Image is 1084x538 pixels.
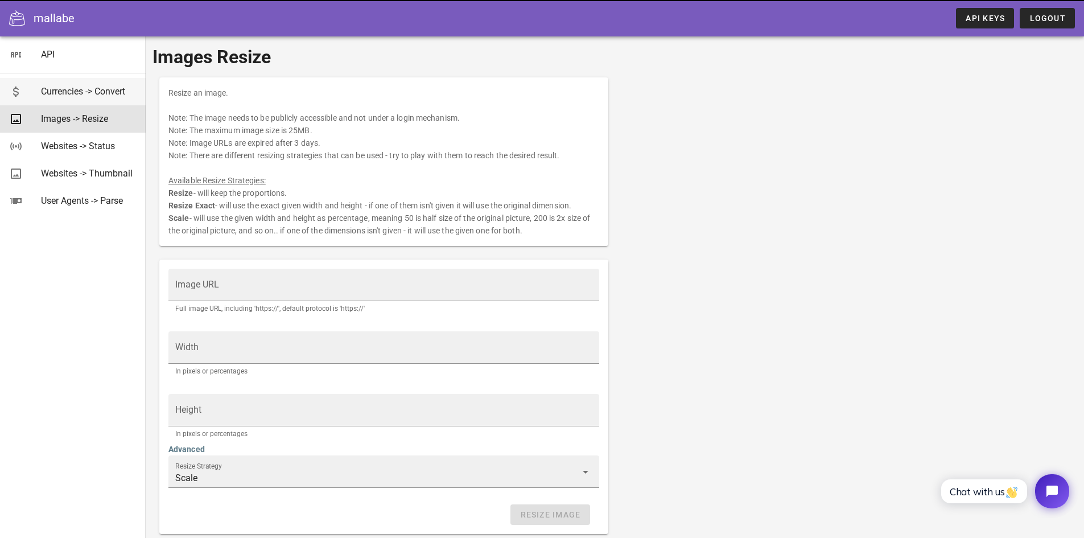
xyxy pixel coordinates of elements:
[965,14,1005,23] span: API Keys
[1029,14,1066,23] span: Logout
[41,168,137,179] div: Websites -> Thumbnail
[159,77,608,246] div: Resize an image. Note: The image needs to be publicly accessible and not under a login mechanism....
[41,141,137,151] div: Websites -> Status
[175,462,222,471] label: Resize Strategy
[168,176,266,185] u: Available Resize Strategies:
[175,305,592,312] div: Full image URL, including 'https://', default protocol is 'https://'
[41,113,137,124] div: Images -> Resize
[929,465,1079,518] iframe: Tidio Chat
[168,213,189,223] b: Scale
[168,443,599,455] h4: Advanced
[34,10,75,27] div: mallabe
[41,86,137,97] div: Currencies -> Convert
[41,195,137,206] div: User Agents -> Parse
[956,8,1014,28] a: API Keys
[168,201,215,210] b: Resize Exact
[1020,8,1075,28] button: Logout
[175,368,592,375] div: In pixels or percentages
[152,43,1077,71] h1: Images Resize
[168,188,193,198] b: Resize
[175,430,592,437] div: In pixels or percentages
[41,49,137,60] div: API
